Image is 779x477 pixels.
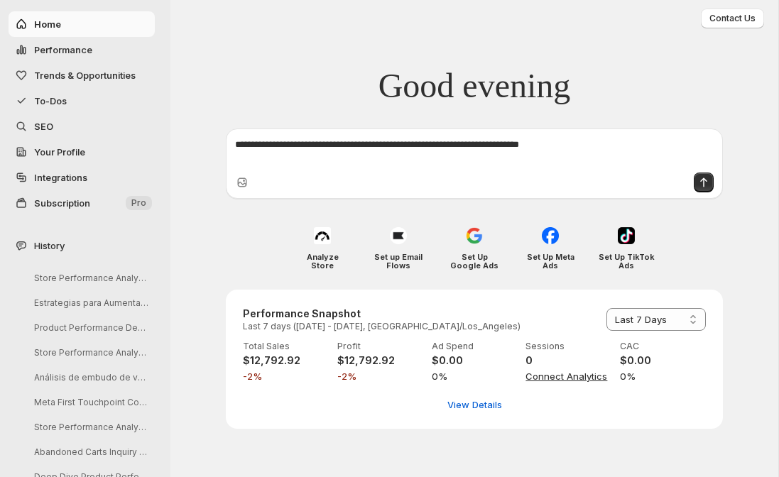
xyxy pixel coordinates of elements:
img: Set Up TikTok Ads icon [618,227,635,244]
span: Integrations [34,172,87,183]
span: 0% [432,369,518,383]
span: To-Dos [34,95,67,106]
button: Subscription [9,190,155,216]
button: Performance [9,37,155,62]
button: Product Performance Deep Dive Analysis [23,317,158,339]
h4: Set Up TikTok Ads [599,253,655,270]
button: To-Dos [9,88,155,114]
button: Estrategias para Aumentar Ventas Semanales [23,292,158,314]
button: Trends & Opportunities [9,62,155,88]
span: -2% [337,369,423,383]
span: Connect Analytics [525,369,611,383]
h4: Set Up Meta Ads [523,253,579,270]
button: View detailed performance [439,393,511,416]
button: Store Performance Analysis and Insights [23,341,158,363]
a: Integrations [9,165,155,190]
button: Análisis de embudo de ventas [23,366,158,388]
span: Good evening [378,65,571,106]
img: Set Up Google Ads icon [466,227,483,244]
span: Your Profile [34,146,85,158]
button: Contact Us [701,9,764,28]
a: Your Profile [9,139,155,165]
h4: $0.00 [432,353,518,368]
span: Performance [34,44,92,55]
h4: $12,792.92 [337,353,423,368]
img: Set Up Meta Ads icon [542,227,559,244]
h4: 0 [525,353,611,368]
span: Home [34,18,61,30]
button: Home [9,11,155,37]
h3: Performance Snapshot [243,307,521,321]
button: Abandoned Carts Inquiry for [DATE] [23,441,158,463]
h4: Set up Email Flows [371,253,427,270]
p: Total Sales [243,341,329,352]
p: Sessions [525,341,611,352]
p: CAC [620,341,706,352]
button: Store Performance Analysis and Recommendations [23,267,158,289]
span: Contact Us [709,13,756,24]
span: Trends & Opportunities [34,70,136,81]
span: Subscription [34,197,90,209]
button: Send message [694,172,714,192]
img: Set up Email Flows icon [390,227,407,244]
img: Analyze Store icon [314,227,331,244]
span: Pro [131,197,146,209]
button: Upload image [235,175,249,190]
span: -2% [243,369,329,383]
span: SEO [34,121,53,132]
h4: $0.00 [620,353,706,368]
h4: Analyze Store [295,253,351,270]
button: Meta First Touchpoint Conversion Metrics [23,391,158,413]
p: Last 7 days ([DATE] - [DATE], [GEOGRAPHIC_DATA]/Los_Angeles) [243,321,521,332]
a: SEO [9,114,155,139]
span: View Details [447,397,502,412]
h4: $12,792.92 [243,353,329,368]
p: Profit [337,341,423,352]
span: 0% [620,369,706,383]
h4: Set Up Google Ads [447,253,503,270]
span: History [34,238,65,253]
p: Ad Spend [432,341,518,352]
button: Store Performance Analysis and Recommendations [23,416,158,438]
